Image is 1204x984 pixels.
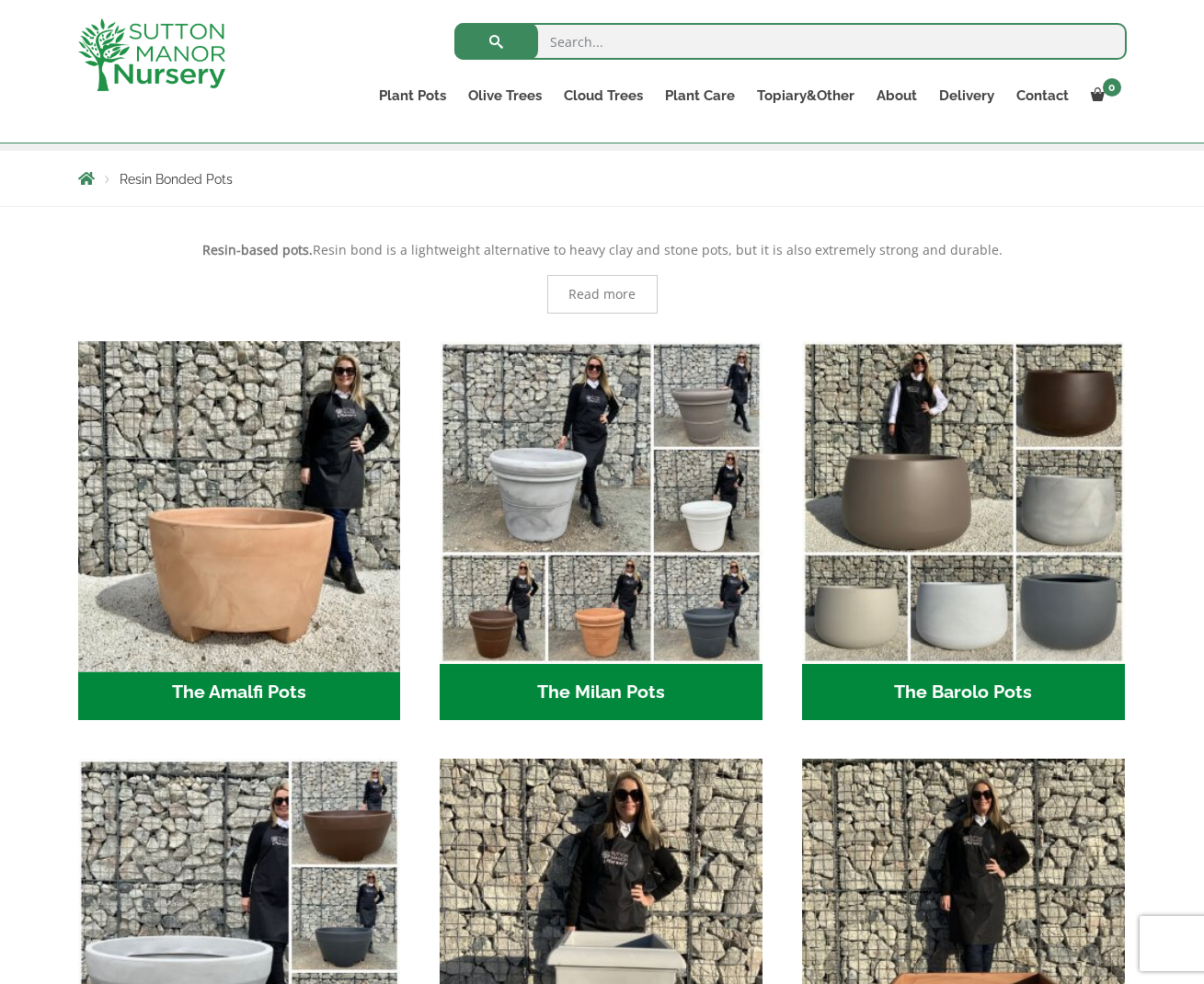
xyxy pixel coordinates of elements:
span: Resin Bonded Pots [120,172,233,187]
h2: The Milan Pots [440,664,763,721]
span: 0 [1103,78,1121,97]
h2: The Barolo Pots [802,664,1125,721]
h2: The Amalfi Pots [78,664,401,721]
a: Delivery [928,83,1005,109]
p: Resin bond is a lightweight alternative to heavy clay and stone pots, but it is also extremely st... [78,239,1127,261]
img: logo [78,18,225,91]
a: Contact [1005,83,1080,109]
img: The Barolo Pots [802,341,1125,664]
input: Search... [454,23,1127,60]
a: Visit product category The Amalfi Pots [78,341,401,720]
a: Cloud Trees [553,83,654,109]
a: Visit product category The Milan Pots [440,341,763,720]
img: The Amalfi Pots [70,333,408,671]
span: Read more [568,288,636,301]
img: The Milan Pots [440,341,763,664]
a: 0 [1080,83,1127,109]
a: Visit product category The Barolo Pots [802,341,1125,720]
a: About [866,83,928,109]
a: Topiary&Other [746,83,866,109]
a: Olive Trees [457,83,553,109]
a: Plant Pots [368,83,457,109]
strong: Resin-based pots. [202,241,313,258]
nav: Breadcrumbs [78,171,1127,186]
a: Plant Care [654,83,746,109]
